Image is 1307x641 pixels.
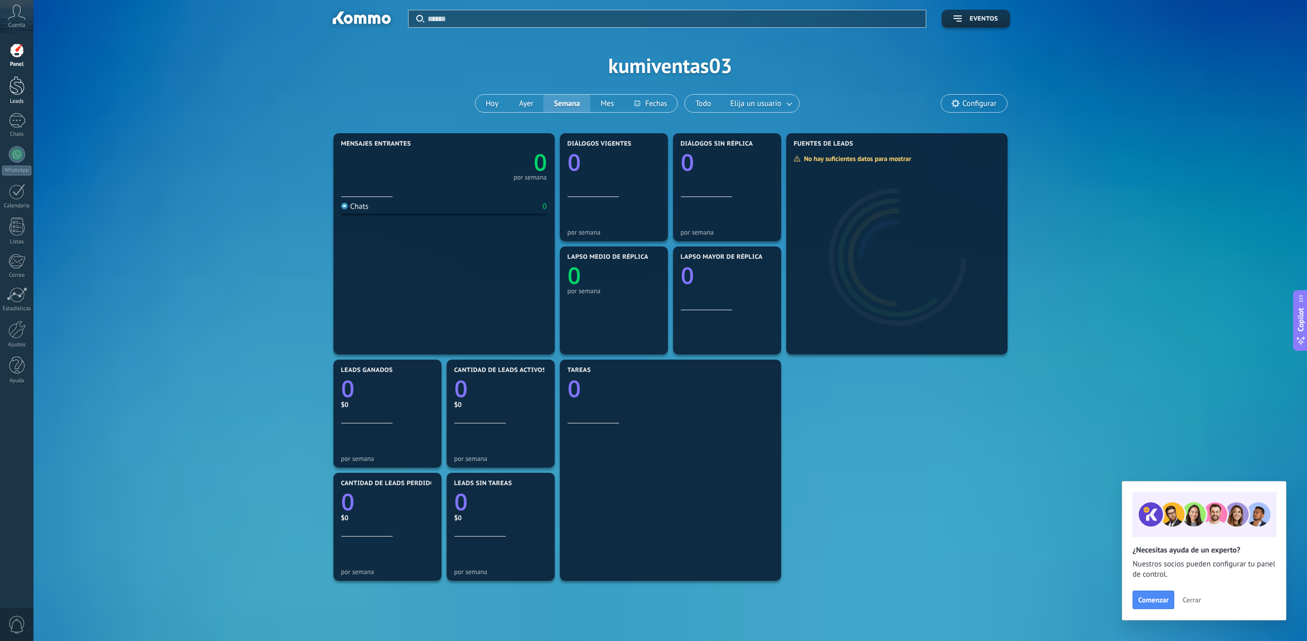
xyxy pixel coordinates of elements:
[1138,596,1169,603] span: Comenzar
[341,373,434,404] a: 0
[685,95,721,112] button: Todo
[454,373,468,404] text: 0
[794,140,854,148] span: Fuentes de leads
[624,95,677,112] button: Fechas
[590,95,624,112] button: Mes
[568,373,773,404] a: 0
[341,203,348,209] img: Chats
[942,10,1010,28] button: Eventos
[509,95,544,112] button: Ayer
[793,154,919,163] div: No hay suficientes datos para mostrar
[454,486,468,518] text: 0
[454,480,512,487] span: Leads sin tareas
[2,61,32,68] div: Panel
[2,272,32,279] div: Correo
[681,140,753,148] span: Diálogos sin réplica
[341,486,434,518] a: 0
[341,486,355,518] text: 0
[8,22,25,29] span: Cuenta
[454,486,547,518] a: 0
[475,95,509,112] button: Hoy
[444,147,547,178] a: 0
[2,306,32,312] div: Estadísticas
[568,140,632,148] span: Diálogos vigentes
[681,254,763,261] span: Lapso mayor de réplica
[1296,308,1306,332] span: Copilot
[568,260,581,291] text: 0
[1178,592,1206,608] button: Cerrar
[2,342,32,348] div: Ajustes
[341,202,369,211] div: Chats
[543,95,590,112] button: Semana
[721,95,799,112] button: Elija un usuario
[568,373,581,404] text: 0
[1182,596,1201,603] span: Cerrar
[681,260,694,291] text: 0
[341,400,434,409] div: $0
[454,367,546,374] span: Cantidad de leads activos
[1133,545,1276,555] h2: ¿Necesitas ayuda de un experto?
[681,147,694,178] text: 0
[2,203,32,209] div: Calendario
[568,147,581,178] text: 0
[341,480,439,487] span: Cantidad de leads perdidos
[568,287,660,295] div: por semana
[454,455,547,462] div: por semana
[534,147,547,178] text: 0
[568,228,660,236] div: por semana
[728,97,783,111] span: Elija un usuario
[2,239,32,245] div: Listas
[2,131,32,138] div: Chats
[2,166,31,175] div: WhatsApp
[341,373,355,404] text: 0
[341,568,434,576] div: por semana
[962,99,996,108] span: Configurar
[1133,559,1276,580] span: Nuestros socios pueden configurar tu panel de control.
[341,367,393,374] span: Leads ganados
[454,513,547,522] div: $0
[2,378,32,384] div: Ayuda
[454,568,547,576] div: por semana
[514,175,547,180] div: por semana
[969,15,998,23] span: Eventos
[1133,591,1174,609] button: Comenzar
[2,98,32,105] div: Leads
[681,228,773,236] div: por semana
[341,455,434,462] div: por semana
[454,400,547,409] div: $0
[568,367,591,374] span: Tareas
[542,202,546,211] div: 0
[341,140,411,148] span: Mensajes entrantes
[568,254,649,261] span: Lapso medio de réplica
[454,373,547,404] a: 0
[341,513,434,522] div: $0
